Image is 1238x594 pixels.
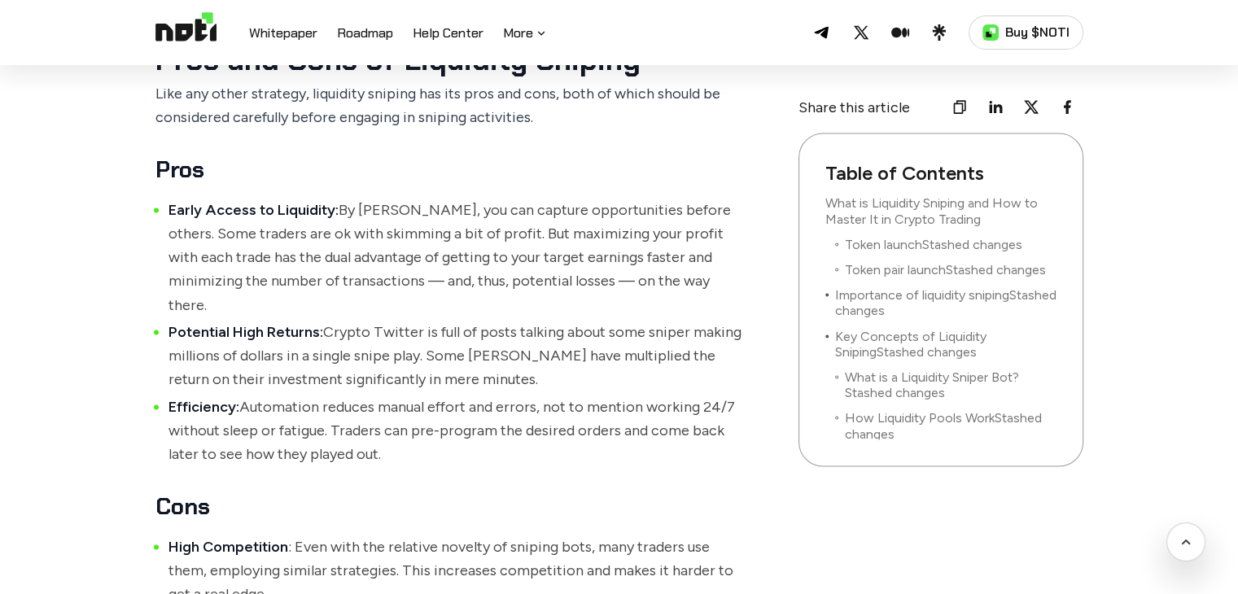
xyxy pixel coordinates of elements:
[155,45,750,76] h2: Pros and Cons of Liquidity Sniping
[155,82,750,130] p: Like any other strategy, liquidity sniping has its pros and cons, both of which should be conside...
[798,96,910,120] p: Share this article
[168,199,750,317] li: By [PERSON_NAME], you can capture opportunities before others. Some traders are ok with skimming ...
[845,369,1056,400] a: What is a Liquidity Sniper Bot?Stashed changes
[845,237,1022,252] a: Token launchStashed changes
[168,538,288,556] strong: High Competition
[155,492,750,522] h3: Cons
[168,395,750,467] li: Automation reduces manual effort and errors, not to mention working 24/7 without sleep or fatigue...
[337,24,393,45] a: Roadmap
[969,15,1083,50] a: Buy $NOTI
[825,195,1038,226] a: What is Liquidity Sniping and How to Master It in Crypto Trading
[503,24,548,43] button: More
[168,398,239,416] strong: Efficiency:
[155,155,750,185] h3: Pros
[249,24,317,45] a: Whitepaper
[835,328,1056,359] a: Key Concepts of Liquidity SnipingStashed changes
[845,410,1056,441] a: How Liquidity Pools WorkStashed changes
[845,262,1046,277] a: Token pair launchStashed changes
[155,12,217,53] img: Logo
[168,201,339,219] strong: Early Access to Liquidity:
[825,160,1070,186] strong: Table of Contents
[168,321,750,392] li: Crypto Twitter is full of posts talking about some sniper making millions of dollars in a single ...
[168,323,323,341] strong: Potential High Returns:
[835,287,1056,318] a: Importance of liquidity snipingStashed changes
[413,24,483,45] a: Help Center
